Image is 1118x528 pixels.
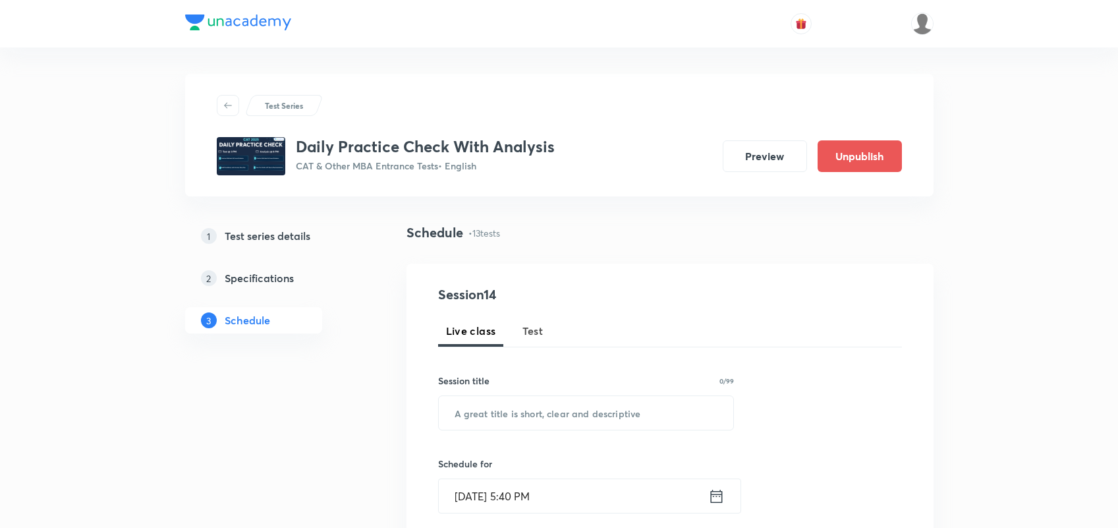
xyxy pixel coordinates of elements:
[438,285,679,305] h4: Session 14
[439,396,734,430] input: A great title is short, clear and descriptive
[201,312,217,328] p: 3
[185,223,364,249] a: 1Test series details
[185,15,291,30] img: Company Logo
[201,228,217,244] p: 1
[225,312,270,328] h5: Schedule
[438,457,735,471] h6: Schedule for
[522,323,544,339] span: Test
[438,374,489,388] h6: Session title
[791,13,812,34] button: avatar
[795,18,807,30] img: avatar
[225,228,310,244] h5: Test series details
[296,159,555,173] p: CAT & Other MBA Entrance Tests • English
[468,226,500,240] p: • 13 tests
[185,15,291,34] a: Company Logo
[719,378,734,384] p: 0/99
[185,265,364,291] a: 2Specifications
[446,323,496,339] span: Live class
[406,223,463,243] h4: Schedule
[265,100,303,111] p: Test Series
[911,13,934,35] img: Coolm
[201,270,217,286] p: 2
[217,137,285,175] img: d5978318b1364bf68c2e44e6d4ebb18e.jpg
[296,137,555,156] h3: Daily Practice Check With Analysis
[723,140,807,172] button: Preview
[225,270,294,286] h5: Specifications
[818,140,902,172] button: Unpublish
